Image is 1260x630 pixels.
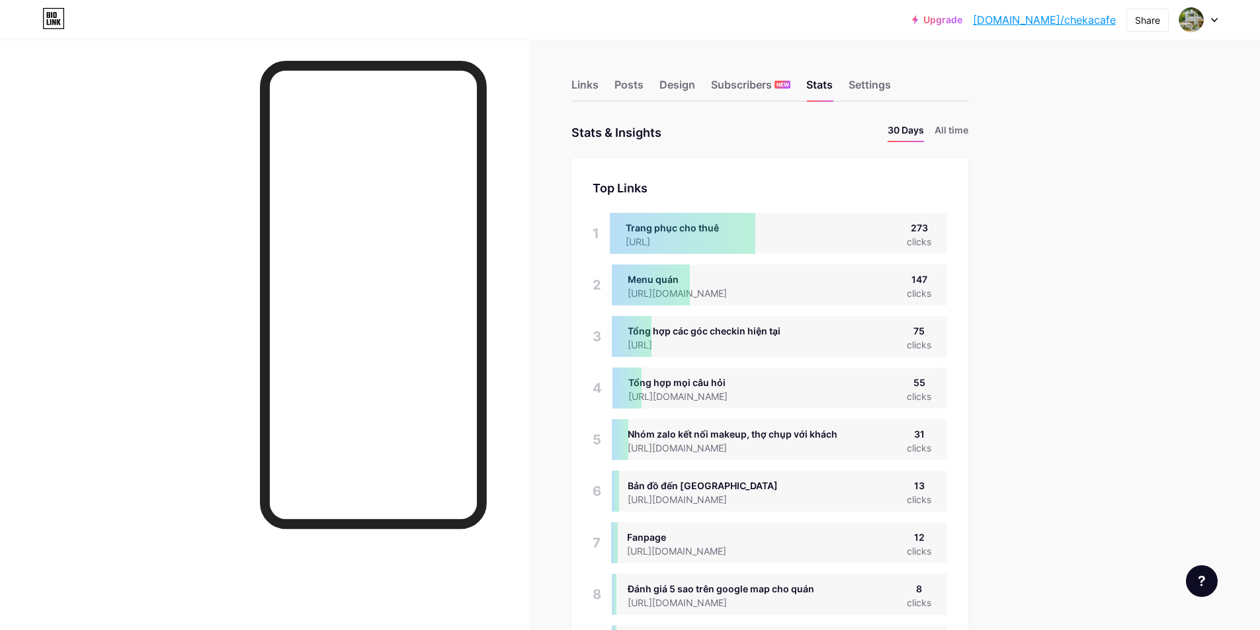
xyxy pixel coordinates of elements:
div: Stats & Insights [571,123,661,142]
a: Upgrade [912,15,962,25]
div: Tổng hợp mọi câu hỏi [628,375,749,389]
div: 6 [593,471,601,512]
div: [URL][DOMAIN_NAME] [628,596,814,610]
div: 147 [907,272,931,286]
div: clicks [907,596,931,610]
span: NEW [777,81,789,89]
div: Stats [806,77,833,100]
div: clicks [907,286,931,300]
div: 4 [593,368,602,409]
div: 5 [593,419,601,460]
div: 8 [593,574,601,615]
div: clicks [907,235,931,249]
div: Links [571,77,599,100]
div: Nhóm zalo kết nối makeup, thợ chụp với khách [628,427,837,441]
div: 12 [907,530,931,544]
div: Posts [614,77,644,100]
div: Đánh giá 5 sao trên google map cho quán [628,582,814,596]
div: clicks [907,544,931,558]
a: [DOMAIN_NAME]/chekacafe [973,12,1116,28]
li: 30 Days [888,123,924,142]
div: 75 [907,324,931,338]
div: [URL][DOMAIN_NAME] [627,544,747,558]
div: 13 [907,479,931,492]
div: [URL][DOMAIN_NAME] [628,441,837,455]
div: 31 [907,427,931,441]
div: 8 [907,582,931,596]
div: Top Links [593,179,947,197]
div: clicks [907,338,931,352]
div: Design [659,77,695,100]
div: Tổng hợp các góc checkin hiện tại [628,324,780,338]
div: Share [1135,13,1160,27]
li: All time [935,123,968,142]
div: Fanpage [627,530,747,544]
div: 2 [593,264,601,305]
div: [URL][DOMAIN_NAME] [628,389,749,403]
img: chekacafe [1179,7,1204,32]
div: clicks [907,389,931,403]
div: clicks [907,441,931,455]
div: [URL] [628,338,780,352]
div: 7 [593,522,601,563]
div: 273 [907,221,931,235]
div: 3 [593,316,601,357]
div: Subscribers [711,77,790,100]
div: 1 [593,213,599,254]
div: 55 [907,375,931,389]
div: Bản đồ đến [GEOGRAPHIC_DATA] [628,479,778,492]
div: clicks [907,492,931,506]
div: Settings [849,77,891,100]
div: [URL][DOMAIN_NAME] [628,492,778,506]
